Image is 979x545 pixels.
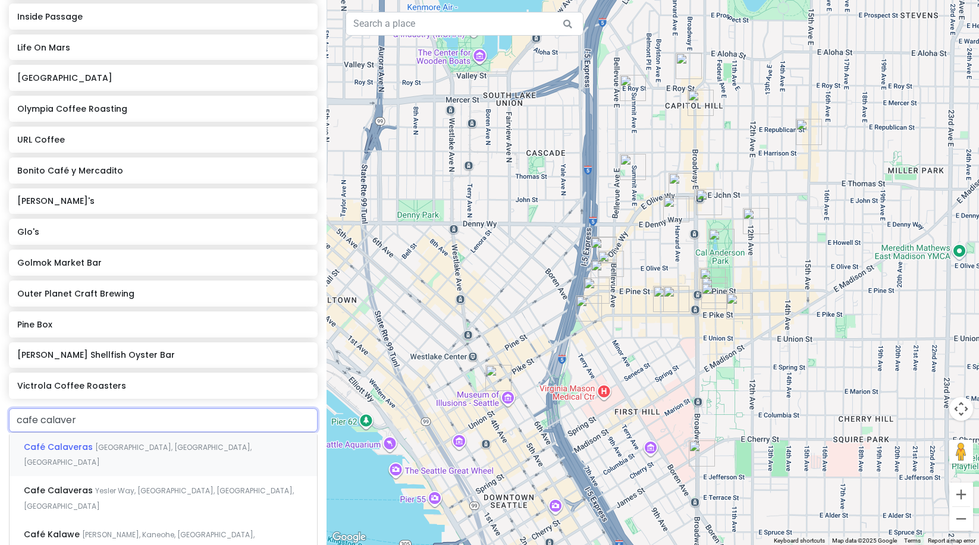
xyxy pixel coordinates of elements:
[17,257,309,268] h6: Golmok Market Bar
[591,260,617,286] div: Pine Box
[796,119,822,145] div: Victrola Coffee Roasters
[832,537,897,544] span: Map data ©2025 Google
[24,441,95,453] span: Café Calaveras
[346,12,583,36] input: Search a place
[17,11,309,22] h6: Inside Passage
[24,442,252,468] span: [GEOGRAPHIC_DATA], [GEOGRAPHIC_DATA], [GEOGRAPHIC_DATA]
[583,278,610,304] div: Taylor Shellfish Oyster Bar
[330,530,369,545] a: Open this area in Google Maps (opens a new window)
[591,237,617,263] div: Bonito Café y Mercadito
[928,537,975,544] a: Report a map error
[591,237,617,263] div: Donna's
[24,528,82,540] span: Café Kalawe
[689,440,715,467] div: URL Coffee
[653,286,679,312] div: Golmok Market Bar
[598,251,624,277] div: Ghost Note Coffee
[17,226,309,237] h6: Glo's
[330,530,369,545] img: Google
[726,293,752,319] div: Gemini Room
[688,90,714,116] div: Espresso Vivace Capitol Hill
[949,507,973,531] button: Zoom out
[17,73,309,83] h6: [GEOGRAPHIC_DATA]
[949,483,973,506] button: Zoom in
[708,229,735,255] div: Cal Anderson Park
[17,165,309,176] h6: Bonito Café y Mercadito
[663,196,689,222] div: Twice Sold Tales
[17,103,309,114] h6: Olympia Coffee Roasting
[743,208,769,234] div: Outer Planet Craft Brewing
[774,537,825,545] button: Keyboard shortcuts
[17,196,309,206] h6: [PERSON_NAME]'s
[17,319,309,330] h6: Pine Box
[17,349,309,360] h6: [PERSON_NAME] Shellfish Oyster Bar
[485,365,512,391] div: Olympia Coffee Roasting
[17,134,309,145] h6: URL Coffee
[17,380,309,391] h6: Victrola Coffee Roasters
[620,154,646,180] div: Analog Coffee
[576,295,602,322] div: Inside Passage
[669,173,695,199] div: The Wash
[24,486,294,511] span: Yesler Way, [GEOGRAPHIC_DATA], [GEOGRAPHIC_DATA], [GEOGRAPHIC_DATA]
[17,288,309,299] h6: Outer Planet Craft Brewing
[696,189,722,215] div: Glo's
[676,53,702,79] div: Quest Bookshop
[9,408,318,432] input: + Add place or address
[949,440,973,464] button: Drag Pegman onto the map to open Street View
[701,277,727,303] div: Elliott Bay Book Company
[620,75,646,101] div: Cornelly
[17,42,309,53] h6: Life On Mars
[699,268,726,294] div: Molly Moon's Homemade Ice Cream Capitol Hill
[904,537,921,544] a: Terms (opens in new tab)
[24,484,95,496] span: Cafe Calaveras
[701,283,727,309] div: Lost Lake Cafe & Lounge
[949,397,973,421] button: Map camera controls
